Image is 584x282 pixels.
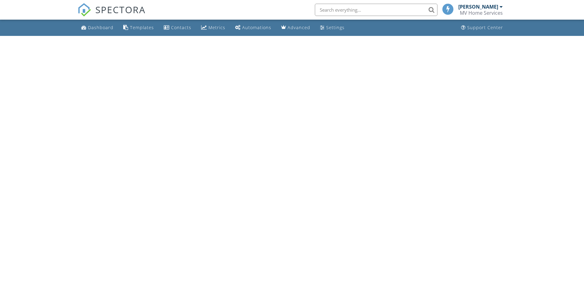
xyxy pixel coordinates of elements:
[233,22,274,33] a: Automations (Basic)
[458,4,498,10] div: [PERSON_NAME]
[130,25,154,30] div: Templates
[171,25,191,30] div: Contacts
[288,25,310,30] div: Advanced
[78,3,91,17] img: The Best Home Inspection Software - Spectora
[79,22,116,33] a: Dashboard
[121,22,156,33] a: Templates
[460,10,503,16] div: MV Home Services
[242,25,271,30] div: Automations
[78,8,146,21] a: SPECTORA
[161,22,194,33] a: Contacts
[199,22,228,33] a: Metrics
[208,25,225,30] div: Metrics
[279,22,313,33] a: Advanced
[459,22,506,33] a: Support Center
[95,3,146,16] span: SPECTORA
[467,25,503,30] div: Support Center
[88,25,113,30] div: Dashboard
[326,25,345,30] div: Settings
[318,22,347,33] a: Settings
[315,4,437,16] input: Search everything...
